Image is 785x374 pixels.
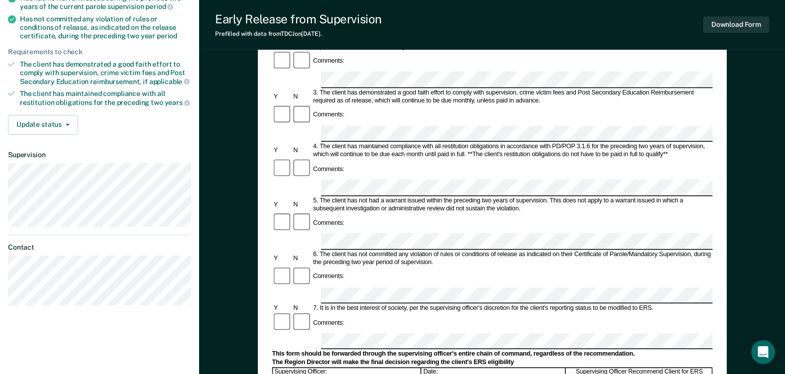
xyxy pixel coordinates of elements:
[312,219,346,227] div: Comments:
[292,147,312,155] div: N
[165,98,190,106] span: years
[751,340,775,364] div: Open Intercom Messenger
[272,201,292,209] div: Y
[272,147,292,155] div: Y
[312,251,713,267] div: 6. The client has not committed any violation of rules or conditions of release as indicated on t...
[312,319,346,327] div: Comments:
[8,243,191,252] dt: Contact
[703,16,769,33] button: Download Form
[312,273,346,281] div: Comments:
[145,2,173,10] span: period
[149,78,190,86] span: applicable
[8,151,191,159] dt: Supervision
[20,60,191,86] div: The client has demonstrated a good faith effort to comply with supervision, crime victim fees and...
[272,351,712,359] div: This form should be forwarded through the supervising officer's entire chain of command, regardle...
[8,48,191,56] div: Requirements to check
[312,304,713,312] div: 7. It is in the best interest of society, per the supervising officer's discretion for the client...
[157,32,177,40] span: period
[272,359,712,367] div: The Region Director will make the final decision regarding the client's ERS eligibility
[272,255,292,263] div: Y
[272,304,292,312] div: Y
[312,58,346,66] div: Comments:
[312,197,713,213] div: 5. The client has not had a warrant issued within the preceding two years of supervision. This do...
[292,93,312,101] div: N
[8,115,78,135] button: Update status
[292,201,312,209] div: N
[292,255,312,263] div: N
[292,304,312,312] div: N
[215,30,382,37] div: Prefilled with data from TDCJ on [DATE] .
[312,165,346,173] div: Comments:
[20,15,191,40] div: Has not committed any violation of rules or conditions of release, as indicated on the release ce...
[20,90,191,106] div: The client has maintained compliance with all restitution obligations for the preceding two
[312,143,713,159] div: 4. The client has maintained compliance with all restitution obligations in accordance with PD/PO...
[272,93,292,101] div: Y
[312,111,346,119] div: Comments:
[215,12,382,26] div: Early Release from Supervision
[312,89,713,105] div: 3. The client has demonstrated a good faith effort to comply with supervision, crime victim fees ...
